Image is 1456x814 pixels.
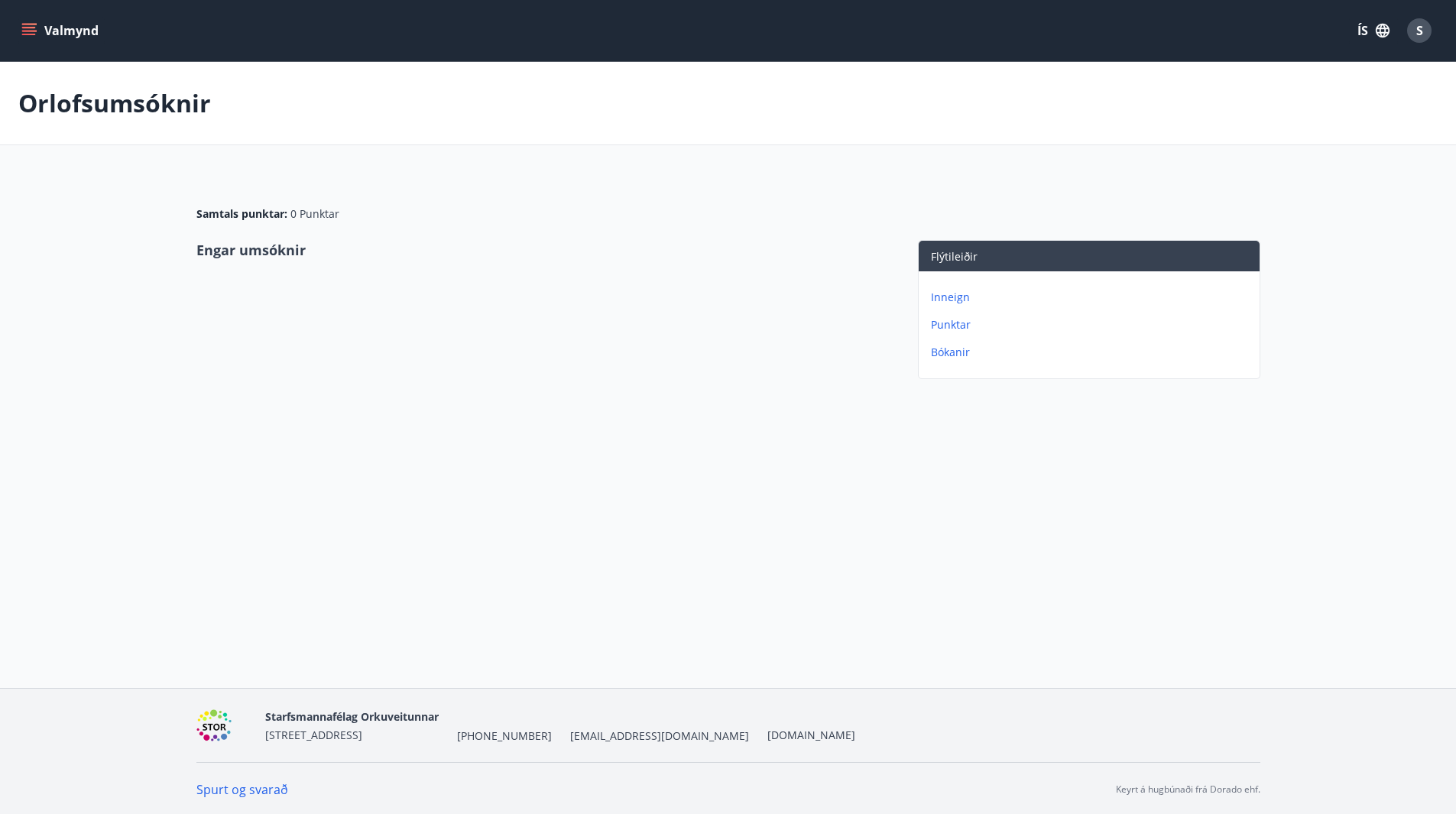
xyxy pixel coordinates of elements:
p: Orlofsumsóknir [18,86,211,120]
span: Samtals punktar : [196,206,287,222]
span: 0 Punktar [290,206,339,222]
p: Bókanir [931,345,1253,360]
p: Punktar [931,317,1253,332]
button: S [1401,12,1438,49]
p: Inneign [931,290,1253,305]
button: menu [18,17,105,44]
span: Starfsmannafélag Orkuveitunnar [265,709,439,724]
span: Flýtileiðir [931,249,978,264]
a: Spurt og svarað [196,781,288,798]
span: S [1416,22,1423,39]
a: [DOMAIN_NAME] [767,728,855,742]
p: Keyrt á hugbúnaði frá Dorado ehf. [1116,783,1260,796]
span: [PHONE_NUMBER] [457,728,552,744]
span: [EMAIL_ADDRESS][DOMAIN_NAME] [570,728,749,744]
span: Engar umsóknir [196,241,306,259]
button: ÍS [1349,17,1398,44]
span: [STREET_ADDRESS] [265,728,362,742]
img: 6gDcfMXiVBXXG0H6U6eM60D7nPrsl9g1x4qDF8XG.png [196,709,254,742]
